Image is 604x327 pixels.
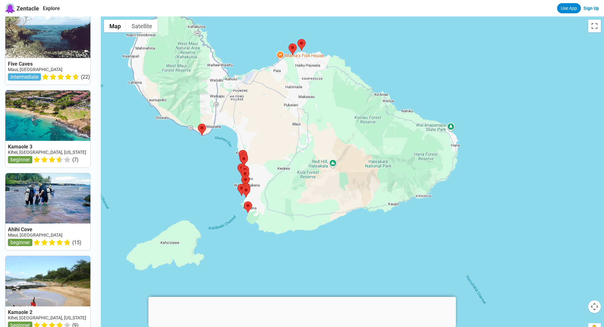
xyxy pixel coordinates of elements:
span: Zentacle [16,5,39,12]
img: Zentacle logo [5,3,15,13]
iframe: Advertisement [148,297,456,325]
button: Show street map [104,20,126,32]
button: Toggle fullscreen view [588,20,601,32]
a: Kihei, [GEOGRAPHIC_DATA], [US_STATE] [8,150,86,155]
button: Show satellite imagery [126,20,158,32]
a: Sign Up [583,6,599,11]
a: Kihei, [GEOGRAPHIC_DATA], [US_STATE] [8,315,86,320]
a: Maui, [GEOGRAPHIC_DATA] [8,232,62,238]
button: Map camera controls [588,300,601,313]
a: Use App [557,3,581,13]
a: Explore [43,5,60,11]
a: Maui, [GEOGRAPHIC_DATA] [8,67,62,72]
a: Zentacle logoZentacle [5,3,39,13]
